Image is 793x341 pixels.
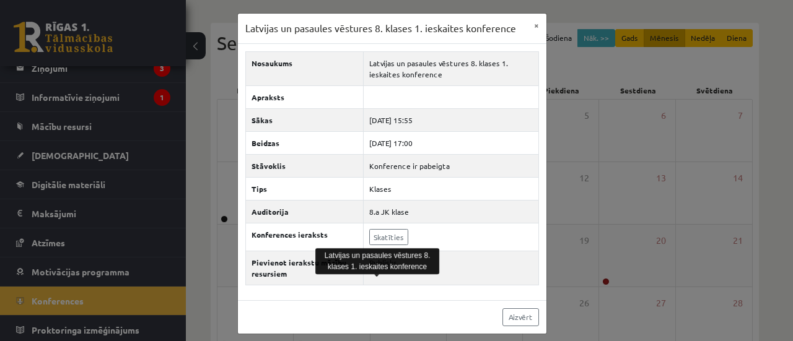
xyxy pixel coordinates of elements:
th: Apraksts [245,85,364,108]
td: Latvijas un pasaules vēstures 8. klases 1. ieskaites konference [364,51,538,85]
td: Konference ir pabeigta [364,154,538,177]
h3: Latvijas un pasaules vēstures 8. klases 1. ieskaites konference [245,21,516,36]
td: [DATE] 17:00 [364,131,538,154]
th: Stāvoklis [245,154,364,177]
td: 8.a JK klase [364,200,538,223]
th: Auditorija [245,200,364,223]
a: Skatīties [369,229,408,245]
td: Klases [364,177,538,200]
div: Latvijas un pasaules vēstures 8. klases 1. ieskaites konference [315,248,439,274]
th: Beidzas [245,131,364,154]
button: × [527,14,546,37]
th: Konferences ieraksts [245,223,364,251]
th: Nosaukums [245,51,364,85]
th: Tips [245,177,364,200]
td: [DATE] 15:55 [364,108,538,131]
a: Aizvērt [502,308,539,326]
th: Sākas [245,108,364,131]
td: Publisks [364,251,538,285]
th: Pievienot ierakstu mācību resursiem [245,251,364,285]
